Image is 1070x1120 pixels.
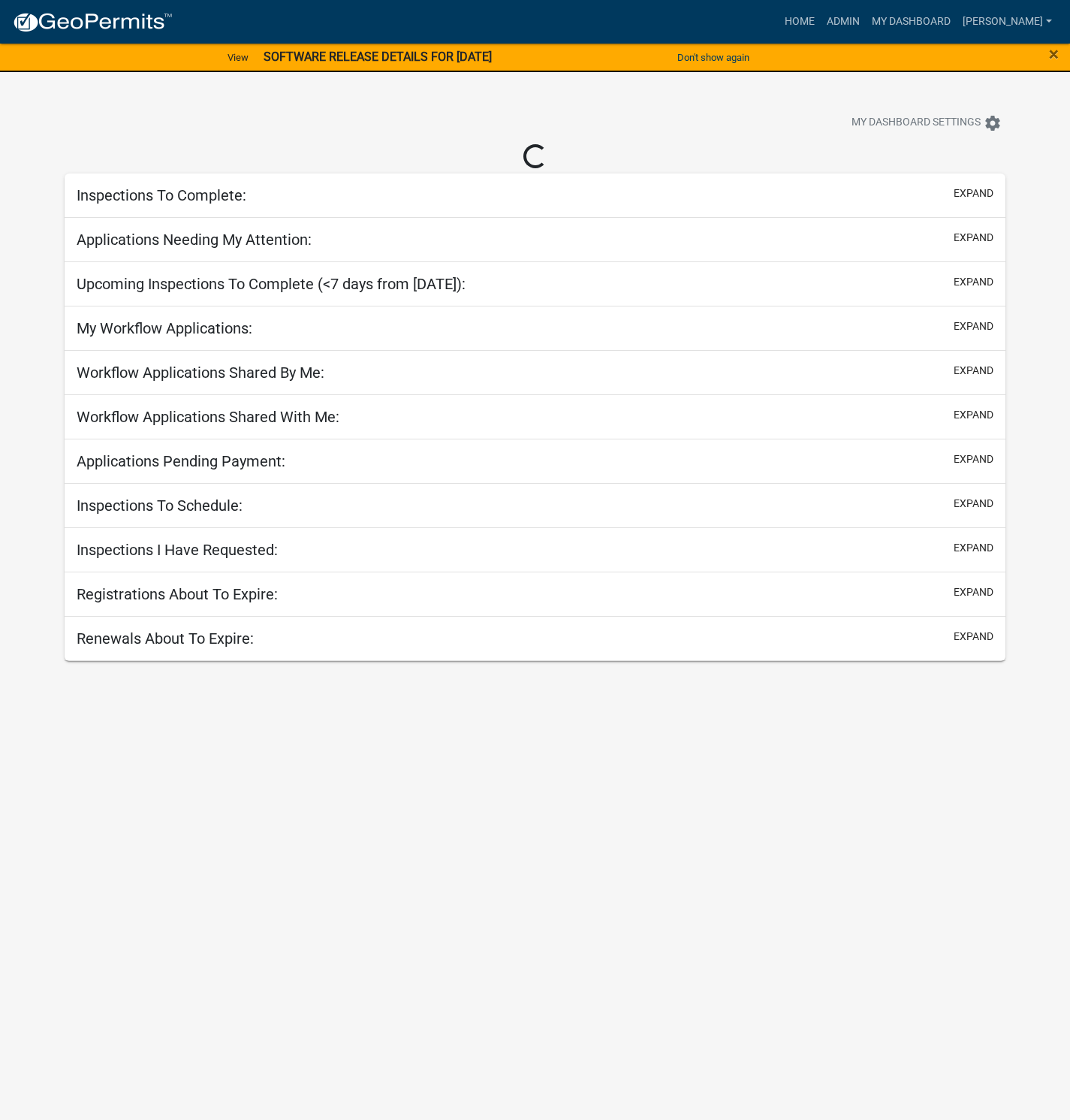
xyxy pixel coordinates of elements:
[77,629,254,648] h5: Renewals About To Expire:
[77,364,324,382] h5: Workflow Applications Shared By Me:
[671,45,755,70] button: Don't show again
[1049,44,1059,65] span: ×
[954,451,993,467] button: expand
[954,407,993,423] button: expand
[954,540,993,556] button: expand
[77,452,285,470] h5: Applications Pending Payment:
[77,585,278,603] h5: Registrations About To Expire:
[957,8,1058,36] a: [PERSON_NAME]
[77,497,243,515] h5: Inspections To Schedule:
[77,231,312,249] h5: Applications Needing My Attention:
[839,108,1014,137] button: My Dashboard Settingssettings
[77,186,246,204] h5: Inspections To Complete:
[779,8,821,36] a: Home
[821,8,866,36] a: Admin
[1049,45,1059,63] button: Close
[954,230,993,246] button: expand
[264,50,492,64] strong: SOFTWARE RELEASE DETAILS FOR [DATE]
[954,186,993,201] button: expand
[954,274,993,290] button: expand
[222,45,255,70] a: View
[77,541,278,559] h5: Inspections I Have Requested:
[866,8,957,36] a: My Dashboard
[954,496,993,512] button: expand
[77,408,339,426] h5: Workflow Applications Shared With Me:
[77,275,466,293] h5: Upcoming Inspections To Complete (<7 days from [DATE]):
[954,584,993,600] button: expand
[984,114,1002,132] i: settings
[77,319,252,337] h5: My Workflow Applications:
[954,363,993,379] button: expand
[954,318,993,334] button: expand
[954,629,993,645] button: expand
[851,114,981,132] span: My Dashboard Settings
